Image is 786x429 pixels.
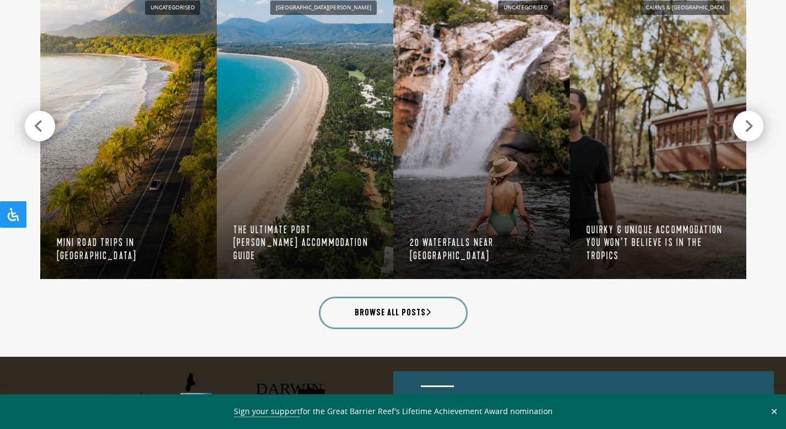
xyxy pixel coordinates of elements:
text: DARWIN [255,379,323,397]
span: for the Great Barrier Reef’s Lifetime Achievement Award nomination [234,406,553,417]
a: Browse all posts [319,297,468,329]
button: Close [768,406,780,416]
svg: Open Accessibility Panel [7,208,20,221]
a: Sign your support [234,406,300,417]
